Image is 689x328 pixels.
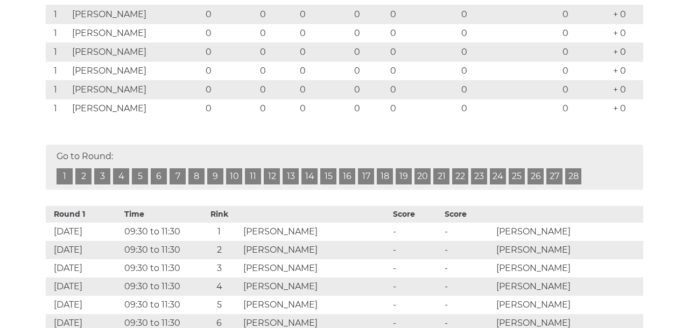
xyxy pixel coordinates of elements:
td: 09:30 to 11:30 [122,259,198,277]
td: [PERSON_NAME] [69,62,203,81]
td: [PERSON_NAME] [241,277,390,296]
td: 0 [297,81,351,99]
a: 1 [57,168,73,184]
td: + 0 [610,99,643,118]
td: 0 [560,81,610,99]
td: - [442,223,494,241]
td: - [390,241,442,259]
td: 0 [560,24,610,43]
th: Rink [198,206,241,223]
td: 0 [351,24,388,43]
td: [PERSON_NAME] [69,5,203,24]
td: 09:30 to 11:30 [122,296,198,314]
td: 0 [459,43,560,62]
td: [DATE] [46,241,122,259]
a: 11 [245,168,261,184]
td: 0 [388,81,459,99]
td: [PERSON_NAME] [69,24,203,43]
a: 13 [283,168,299,184]
th: Score [442,206,494,223]
td: 0 [351,5,388,24]
td: 0 [257,62,297,81]
td: [PERSON_NAME] [69,43,203,62]
td: - [390,277,442,296]
div: Go to Round: [46,145,643,190]
td: + 0 [610,62,643,81]
td: [PERSON_NAME] [241,241,390,259]
td: 0 [560,99,610,118]
td: 0 [297,43,351,62]
td: [PERSON_NAME] [241,259,390,277]
td: 0 [351,99,388,118]
td: 5 [198,296,241,314]
td: 0 [257,24,297,43]
a: 20 [414,168,431,184]
td: 0 [459,62,560,81]
td: [DATE] [46,277,122,296]
td: - [390,259,442,277]
td: + 0 [610,5,643,24]
a: 18 [377,168,393,184]
a: 27 [546,168,563,184]
td: 0 [388,99,459,118]
td: [PERSON_NAME] [494,259,643,277]
td: - [442,296,494,314]
a: 22 [452,168,468,184]
td: 0 [257,43,297,62]
td: 1 [46,5,69,24]
td: 0 [297,62,351,81]
a: 10 [226,168,242,184]
td: [PERSON_NAME] [494,296,643,314]
td: 0 [560,43,610,62]
td: 0 [297,24,351,43]
td: 2 [198,241,241,259]
a: 21 [433,168,449,184]
td: 0 [560,5,610,24]
td: 0 [351,62,388,81]
th: Time [122,206,198,223]
td: 0 [459,81,560,99]
td: [PERSON_NAME] [241,223,390,241]
td: 0 [257,99,297,118]
td: 0 [388,43,459,62]
td: 0 [257,81,297,99]
a: 23 [471,168,487,184]
td: [DATE] [46,223,122,241]
td: 0 [388,62,459,81]
td: 0 [203,24,257,43]
a: 3 [94,168,110,184]
td: 0 [203,62,257,81]
td: 0 [203,99,257,118]
th: Round 1 [46,206,122,223]
td: 1 [46,24,69,43]
td: 0 [297,5,351,24]
a: 26 [528,168,544,184]
td: 0 [351,81,388,99]
td: + 0 [610,81,643,99]
td: [PERSON_NAME] [69,81,203,99]
td: 0 [459,99,560,118]
td: [PERSON_NAME] [69,99,203,118]
a: 2 [75,168,92,184]
td: 0 [459,5,560,24]
td: 1 [46,62,69,81]
td: + 0 [610,24,643,43]
td: 0 [560,62,610,81]
td: - [390,296,442,314]
td: [PERSON_NAME] [494,223,643,241]
td: 09:30 to 11:30 [122,277,198,296]
td: - [442,259,494,277]
td: [DATE] [46,259,122,277]
a: 8 [188,168,205,184]
a: 12 [264,168,280,184]
td: [PERSON_NAME] [494,277,643,296]
td: [PERSON_NAME] [494,241,643,259]
a: 24 [490,168,506,184]
td: [DATE] [46,296,122,314]
td: 09:30 to 11:30 [122,241,198,259]
a: 14 [301,168,318,184]
td: 4 [198,277,241,296]
a: 4 [113,168,129,184]
a: 17 [358,168,374,184]
td: - [442,277,494,296]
